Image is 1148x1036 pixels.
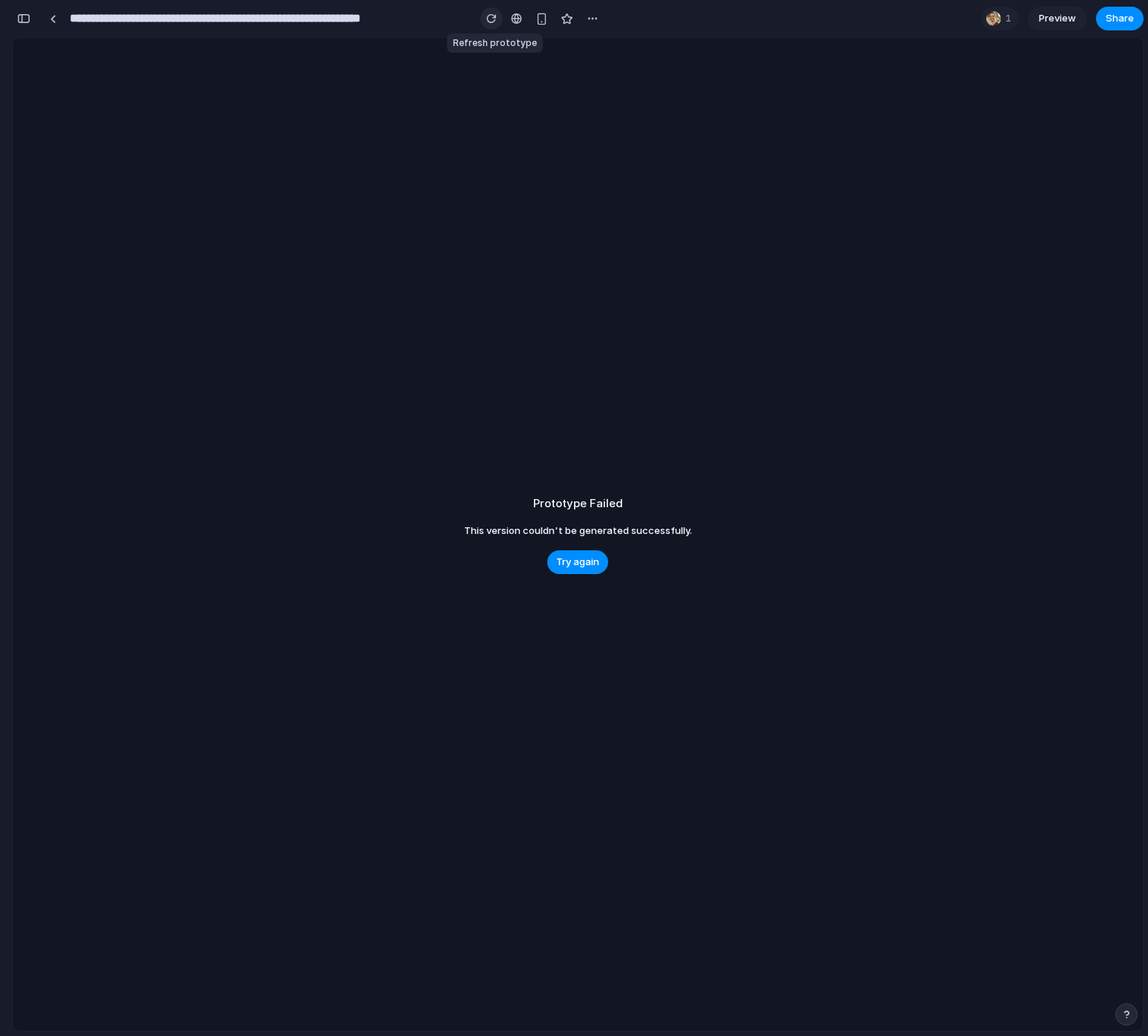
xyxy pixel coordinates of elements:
span: This version couldn't be generated successfully. [464,524,692,538]
button: Share [1096,7,1144,30]
div: 1 [982,7,1019,30]
a: Preview [1028,7,1087,30]
h2: Prototype Failed [533,495,623,512]
button: Try again [547,550,608,574]
span: 1 [1005,11,1016,26]
span: Preview [1039,11,1076,26]
div: Refresh prototype [447,33,543,53]
span: Try again [556,555,599,570]
span: Share [1106,11,1134,26]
